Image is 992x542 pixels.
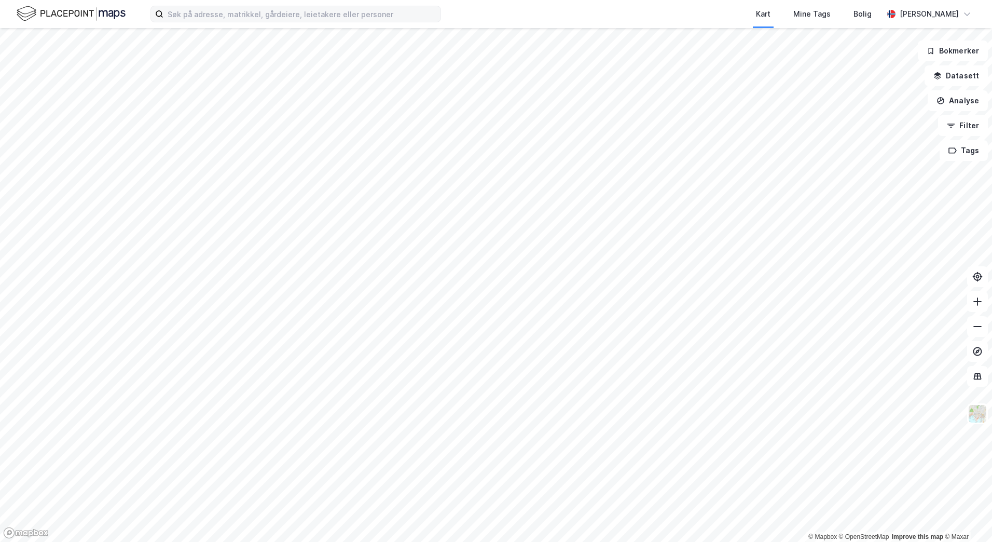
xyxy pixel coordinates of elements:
div: Kart [756,8,770,20]
div: Kontrollprogram for chat [940,492,992,542]
div: Mine Tags [793,8,831,20]
iframe: Chat Widget [940,492,992,542]
img: logo.f888ab2527a4732fd821a326f86c7f29.svg [17,5,126,23]
input: Søk på adresse, matrikkel, gårdeiere, leietakere eller personer [163,6,440,22]
div: Bolig [853,8,872,20]
div: [PERSON_NAME] [900,8,959,20]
